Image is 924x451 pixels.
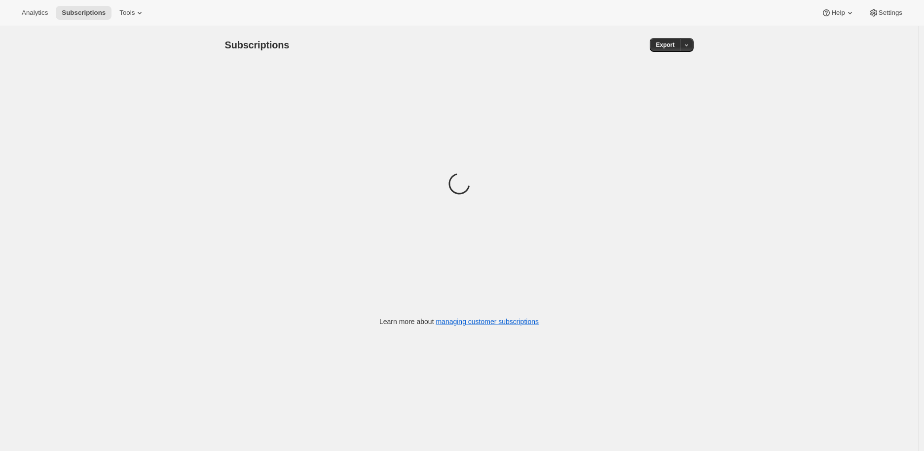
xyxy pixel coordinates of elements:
[831,9,845,17] span: Help
[863,6,908,20] button: Settings
[650,38,680,52] button: Export
[119,9,135,17] span: Tools
[879,9,902,17] span: Settings
[436,318,539,326] a: managing customer subscriptions
[62,9,106,17] span: Subscriptions
[379,317,539,327] p: Learn more about
[656,41,674,49] span: Export
[113,6,150,20] button: Tools
[16,6,54,20] button: Analytics
[815,6,860,20] button: Help
[56,6,111,20] button: Subscriptions
[225,40,290,50] span: Subscriptions
[22,9,48,17] span: Analytics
